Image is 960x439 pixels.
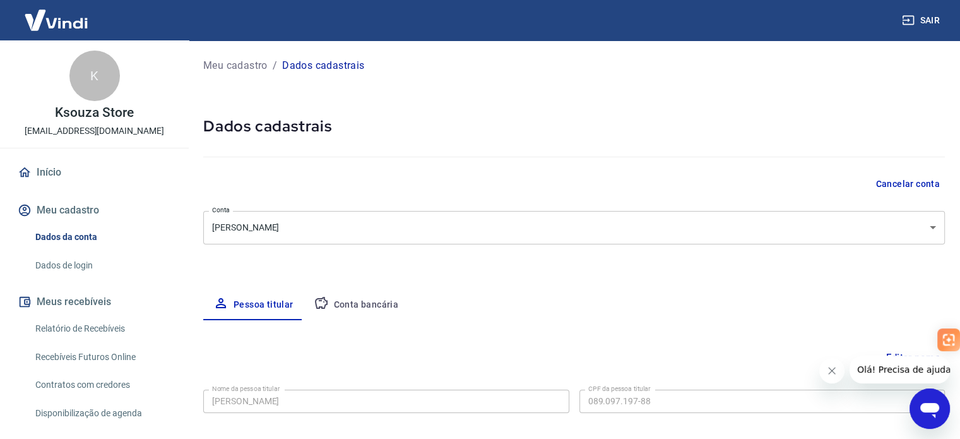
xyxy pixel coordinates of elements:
button: Conta bancária [304,290,409,320]
label: Nome da pessoa titular [212,384,280,394]
a: Meu cadastro [203,58,268,73]
a: Dados de login [30,253,174,279]
p: / [273,58,277,73]
button: Meu cadastro [15,196,174,224]
h5: Dados cadastrais [203,116,945,136]
div: K [69,51,120,101]
p: [EMAIL_ADDRESS][DOMAIN_NAME] [25,124,164,138]
img: Vindi [15,1,97,39]
a: Relatório de Recebíveis [30,316,174,342]
a: Contratos com credores [30,372,174,398]
a: Recebíveis Futuros Online [30,344,174,370]
a: Início [15,159,174,186]
label: CPF da pessoa titular [588,384,651,394]
iframe: Botão para abrir a janela de mensagens [910,388,950,429]
button: Meus recebíveis [15,288,174,316]
a: Disponibilização de agenda [30,400,174,426]
a: Dados da conta [30,224,174,250]
iframe: Fechar mensagem [819,358,844,383]
span: Olá! Precisa de ajuda? [8,9,106,19]
div: [PERSON_NAME] [203,211,945,244]
p: Ksouza Store [55,106,133,119]
button: Editar nome [881,346,945,370]
iframe: Mensagem da empresa [850,356,950,383]
button: Pessoa titular [203,290,304,320]
label: Conta [212,205,230,215]
button: Cancelar conta [870,172,945,196]
p: Dados cadastrais [282,58,364,73]
button: Sair [899,9,945,32]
